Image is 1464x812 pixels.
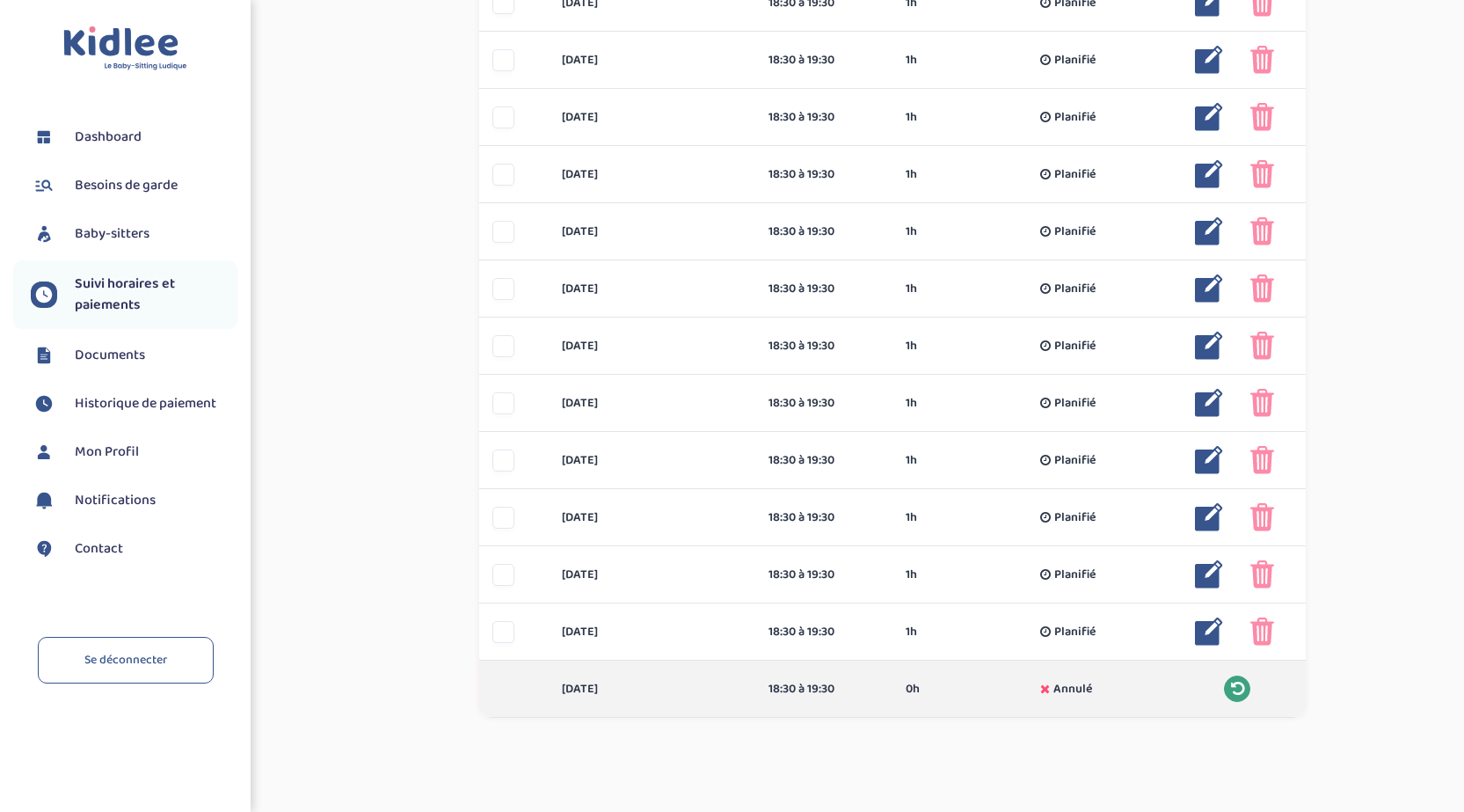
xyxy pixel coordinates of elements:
[1250,332,1274,360] img: poubelle_rose.png
[768,165,880,184] div: 18:30 à 19:30
[1250,160,1274,188] img: poubelle_rose.png
[31,536,237,562] a: Contact
[768,394,880,413] div: 18:30 à 19:30
[768,451,880,470] div: 18:30 à 19:30
[75,345,145,366] span: Documents
[906,280,917,298] span: 1h
[31,274,237,316] a: Suivi horaires et paiements
[1054,337,1096,355] span: Planifié
[906,680,920,699] span: 0h
[1250,503,1274,531] img: poubelle_rose.png
[31,487,57,514] img: notification.svg
[1054,508,1096,527] span: Planifié
[906,337,917,355] span: 1h
[63,26,187,71] img: logo.svg
[768,337,880,355] div: 18:30 à 19:30
[549,680,755,699] div: [DATE]
[1054,280,1096,298] span: Planifié
[31,342,237,369] a: Documents
[75,223,149,245] span: Baby-sitters
[1250,560,1274,589] img: poubelle_rose.png
[768,623,880,641] div: 18:30 à 19:30
[768,508,880,527] div: 18:30 à 19:30
[549,623,755,641] div: [DATE]
[768,223,880,241] div: 18:30 à 19:30
[768,566,880,584] div: 18:30 à 19:30
[906,566,917,584] span: 1h
[31,342,57,369] img: documents.svg
[768,51,880,69] div: 18:30 à 19:30
[1195,618,1223,646] img: modifier_bleu.png
[1195,217,1223,245] img: modifier_bleu.png
[906,451,917,470] span: 1h
[31,439,57,465] img: profil.svg
[75,393,216,414] span: Historique de paiement
[1054,566,1096,584] span: Planifié
[906,51,917,69] span: 1h
[1195,46,1223,74] img: modifier_bleu.png
[549,165,755,184] div: [DATE]
[906,223,917,241] span: 1h
[31,439,237,465] a: Mon Profil
[1054,623,1096,641] span: Planifié
[906,165,917,184] span: 1h
[1054,394,1096,413] span: Planifié
[549,394,755,413] div: [DATE]
[1195,274,1223,303] img: modifier_bleu.png
[38,637,214,684] a: Se déconnecter
[31,391,237,417] a: Historique de paiement
[1054,165,1096,184] span: Planifié
[549,337,755,355] div: [DATE]
[1054,223,1096,241] span: Planifié
[1250,217,1274,245] img: poubelle_rose.png
[549,51,755,69] div: [DATE]
[31,221,237,247] a: Baby-sitters
[31,487,237,514] a: Notifications
[768,108,880,127] div: 18:30 à 19:30
[31,536,57,562] img: contact.svg
[75,538,123,560] span: Contact
[906,508,917,527] span: 1h
[31,124,57,150] img: dashboard.svg
[906,394,917,413] span: 1h
[31,124,237,150] a: Dashboard
[768,280,880,298] div: 18:30 à 19:30
[549,280,755,298] div: [DATE]
[1250,618,1274,646] img: poubelle_rose.png
[1195,389,1223,417] img: modifier_bleu.png
[549,451,755,470] div: [DATE]
[1195,446,1223,474] img: modifier_bleu.png
[549,508,755,527] div: [DATE]
[549,108,755,127] div: [DATE]
[31,221,57,247] img: babysitters.svg
[31,282,57,308] img: suivihoraire.svg
[31,391,57,417] img: suivihoraire.svg
[1054,108,1096,127] span: Planifié
[906,623,917,641] span: 1h
[1054,51,1096,69] span: Planifié
[31,172,237,199] a: Besoins de garde
[1250,274,1274,303] img: poubelle_rose.png
[1195,332,1223,360] img: modifier_bleu.png
[768,680,880,699] div: 18:30 à 19:30
[1195,560,1223,589] img: modifier_bleu.png
[1250,446,1274,474] img: poubelle_rose.png
[1250,46,1274,74] img: poubelle_rose.png
[549,566,755,584] div: [DATE]
[549,223,755,241] div: [DATE]
[75,274,237,316] span: Suivi horaires et paiements
[1195,103,1223,131] img: modifier_bleu.png
[31,172,57,199] img: besoin.svg
[1195,503,1223,531] img: modifier_bleu.png
[75,490,156,511] span: Notifications
[75,442,139,463] span: Mon Profil
[1250,389,1274,417] img: poubelle_rose.png
[1054,451,1096,470] span: Planifié
[1195,160,1223,188] img: modifier_bleu.png
[75,127,142,148] span: Dashboard
[1053,680,1092,699] span: Annulé
[1250,103,1274,131] img: poubelle_rose.png
[75,175,178,196] span: Besoins de garde
[906,108,917,127] span: 1h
